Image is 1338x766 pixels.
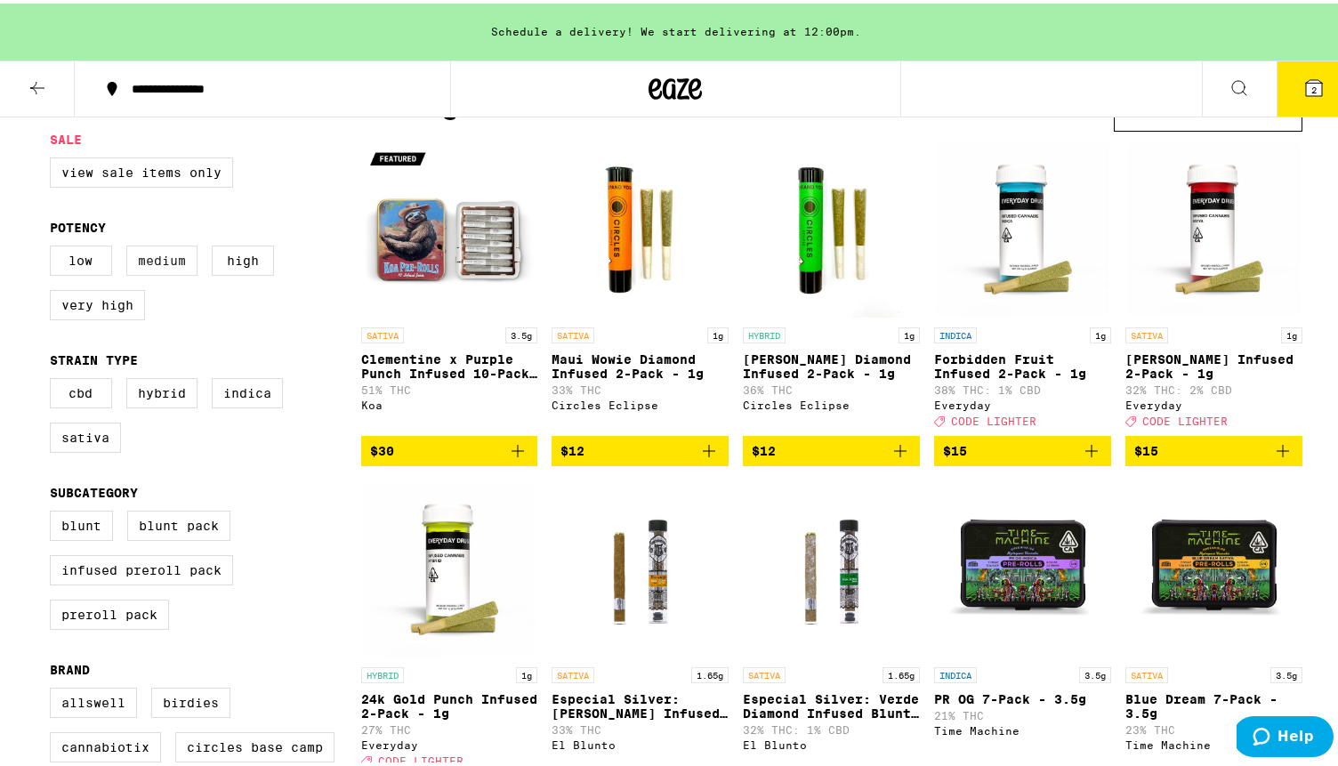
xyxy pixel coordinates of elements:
[552,396,729,407] div: Circles Eclipse
[743,736,920,747] div: El Blunto
[505,324,537,340] p: 3.5g
[361,664,404,680] p: HYBRID
[743,137,920,432] a: Open page for Runtz Diamond Infused 2-Pack - 1g from Circles Eclipse
[1125,432,1302,463] button: Add to bag
[361,689,538,717] p: 24k Gold Punch Infused 2-Pack - 1g
[361,432,538,463] button: Add to bag
[1237,713,1334,757] iframe: Opens a widget where you can find more information
[50,375,112,405] label: CBD
[516,664,537,680] p: 1g
[560,440,584,455] span: $12
[1125,137,1302,432] a: Open page for Jack Herer Infused 2-Pack - 1g from Everyday
[934,664,977,680] p: INDICA
[1125,477,1302,655] img: Time Machine - Blue Dream 7-Pack - 3.5g
[552,477,729,655] img: El Blunto - Especial Silver: Naranja Hash Infused Blunt - 1.65g
[361,349,538,377] p: Clementine x Purple Punch Infused 10-Pack - 3.5g
[951,412,1036,423] span: CODE LIGHTER
[552,736,729,747] div: El Blunto
[1281,324,1302,340] p: 1g
[361,736,538,747] div: Everyday
[934,477,1111,655] img: Time Machine - PR OG 7-Pack - 3.5g
[1311,81,1317,92] span: 2
[175,729,334,759] label: Circles Base Camp
[552,349,729,377] p: Maui Wowie Diamond Infused 2-Pack - 1g
[934,706,1111,718] p: 21% THC
[1270,664,1302,680] p: 3.5g
[1125,664,1168,680] p: SATIVA
[743,477,920,655] img: El Blunto - Especial Silver: Verde Diamond Infused Blunt - 1.65g
[1125,349,1302,377] p: [PERSON_NAME] Infused 2-Pack - 1g
[934,689,1111,703] p: PR OG 7-Pack - 3.5g
[934,324,977,340] p: INDICA
[899,324,920,340] p: 1g
[50,729,161,759] label: Cannabiotix
[126,375,197,405] label: Hybrid
[212,375,283,405] label: Indica
[934,349,1111,377] p: Forbidden Fruit Infused 2-Pack - 1g
[1142,412,1228,423] span: CODE LIGHTER
[50,507,113,537] label: Blunt
[552,689,729,717] p: Especial Silver: [PERSON_NAME] Infused Blunt - 1.65g
[50,286,145,317] label: Very High
[50,684,137,714] label: Allswell
[370,440,394,455] span: $30
[50,596,169,626] label: Preroll Pack
[50,552,233,582] label: Infused Preroll Pack
[743,689,920,717] p: Especial Silver: Verde Diamond Infused Blunt - 1.65g
[1125,381,1302,392] p: 32% THC: 2% CBD
[934,432,1111,463] button: Add to bag
[50,129,82,143] legend: Sale
[743,381,920,392] p: 36% THC
[743,721,920,732] p: 32% THC: 1% CBD
[743,349,920,377] p: [PERSON_NAME] Diamond Infused 2-Pack - 1g
[1125,137,1302,315] img: Everyday - Jack Herer Infused 2-Pack - 1g
[552,324,594,340] p: SATIVA
[361,324,404,340] p: SATIVA
[1125,396,1302,407] div: Everyday
[361,381,538,392] p: 51% THC
[378,753,463,764] span: CODE LIGHTER
[1125,736,1302,747] div: Time Machine
[126,242,197,272] label: Medium
[50,350,138,364] legend: Strain Type
[743,324,786,340] p: HYBRID
[691,664,729,680] p: 1.65g
[752,440,776,455] span: $12
[934,396,1111,407] div: Everyday
[552,432,729,463] button: Add to bag
[50,659,90,673] legend: Brand
[1079,664,1111,680] p: 3.5g
[361,721,538,732] p: 27% THC
[883,664,920,680] p: 1.65g
[934,722,1111,733] div: Time Machine
[50,419,121,449] label: Sativa
[1125,721,1302,732] p: 23% THC
[743,432,920,463] button: Add to bag
[743,137,920,315] img: Circles Eclipse - Runtz Diamond Infused 2-Pack - 1g
[707,324,729,340] p: 1g
[943,440,967,455] span: $15
[1125,689,1302,717] p: Blue Dream 7-Pack - 3.5g
[1125,324,1168,340] p: SATIVA
[1134,440,1158,455] span: $15
[50,217,106,231] legend: Potency
[552,381,729,392] p: 33% THC
[934,137,1111,315] img: Everyday - Forbidden Fruit Infused 2-Pack - 1g
[552,137,729,315] img: Circles Eclipse - Maui Wowie Diamond Infused 2-Pack - 1g
[934,381,1111,392] p: 38% THC: 1% CBD
[50,242,112,272] label: Low
[361,477,538,655] img: Everyday - 24k Gold Punch Infused 2-Pack - 1g
[361,137,538,432] a: Open page for Clementine x Purple Punch Infused 10-Pack - 3.5g from Koa
[934,137,1111,432] a: Open page for Forbidden Fruit Infused 2-Pack - 1g from Everyday
[212,242,274,272] label: High
[743,664,786,680] p: SATIVA
[50,482,138,496] legend: Subcategory
[552,721,729,732] p: 33% THC
[151,684,230,714] label: Birdies
[552,664,594,680] p: SATIVA
[361,396,538,407] div: Koa
[361,137,538,315] img: Koa - Clementine x Purple Punch Infused 10-Pack - 3.5g
[50,154,233,184] label: View Sale Items Only
[552,137,729,432] a: Open page for Maui Wowie Diamond Infused 2-Pack - 1g from Circles Eclipse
